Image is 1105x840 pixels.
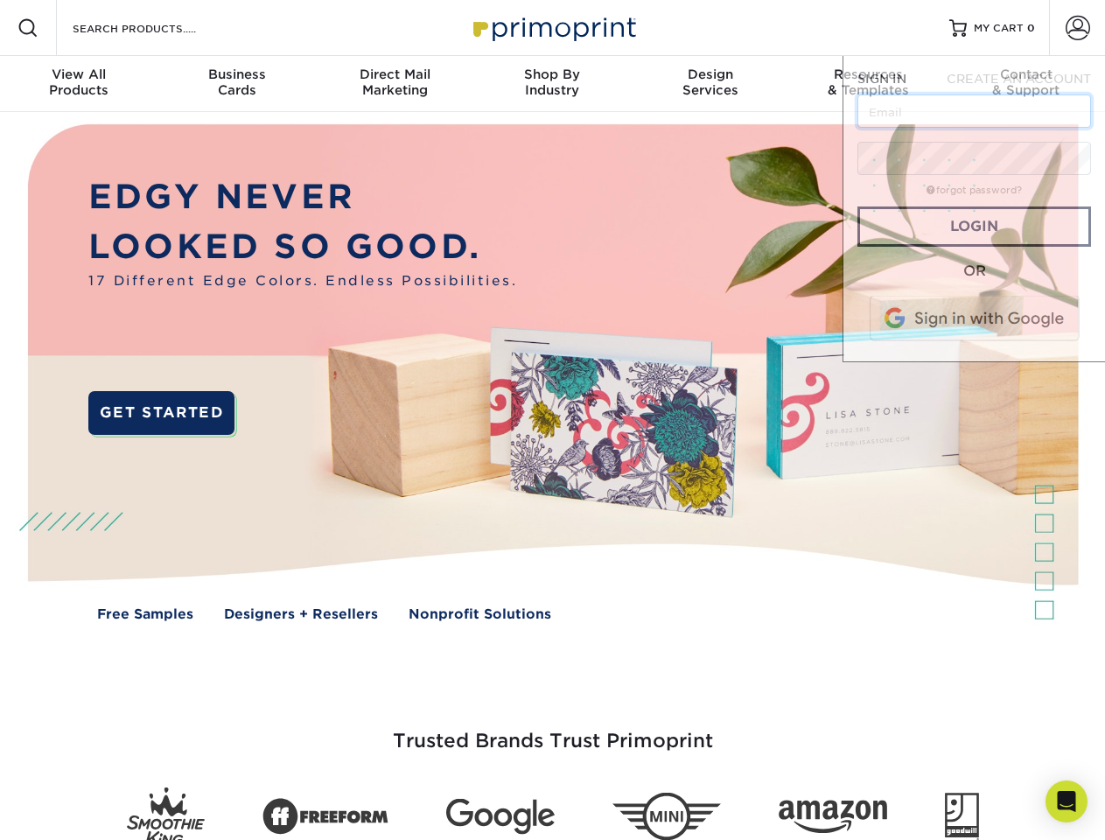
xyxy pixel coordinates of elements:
[632,66,789,98] div: Services
[789,56,947,112] a: Resources& Templates
[446,799,555,835] img: Google
[857,94,1091,128] input: Email
[789,66,947,98] div: & Templates
[1027,22,1035,34] span: 0
[473,66,631,98] div: Industry
[157,56,315,112] a: BusinessCards
[157,66,315,82] span: Business
[857,206,1091,247] a: Login
[789,66,947,82] span: Resources
[857,261,1091,282] div: OR
[224,605,378,625] a: Designers + Resellers
[316,56,473,112] a: Direct MailMarketing
[473,56,631,112] a: Shop ByIndustry
[465,9,640,46] img: Primoprint
[779,801,887,834] img: Amazon
[157,66,315,98] div: Cards
[88,222,517,272] p: LOOKED SO GOOD.
[1046,780,1088,822] div: Open Intercom Messenger
[409,605,551,625] a: Nonprofit Solutions
[857,72,906,86] span: SIGN IN
[974,21,1024,36] span: MY CART
[88,271,517,291] span: 17 Different Edge Colors. Endless Possibilities.
[927,185,1022,196] a: forgot password?
[41,688,1065,773] h3: Trusted Brands Trust Primoprint
[632,56,789,112] a: DesignServices
[947,72,1091,86] span: CREATE AN ACCOUNT
[632,66,789,82] span: Design
[945,793,979,840] img: Goodwill
[473,66,631,82] span: Shop By
[88,391,234,435] a: GET STARTED
[71,17,241,38] input: SEARCH PRODUCTS.....
[97,605,193,625] a: Free Samples
[316,66,473,82] span: Direct Mail
[316,66,473,98] div: Marketing
[88,172,517,222] p: EDGY NEVER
